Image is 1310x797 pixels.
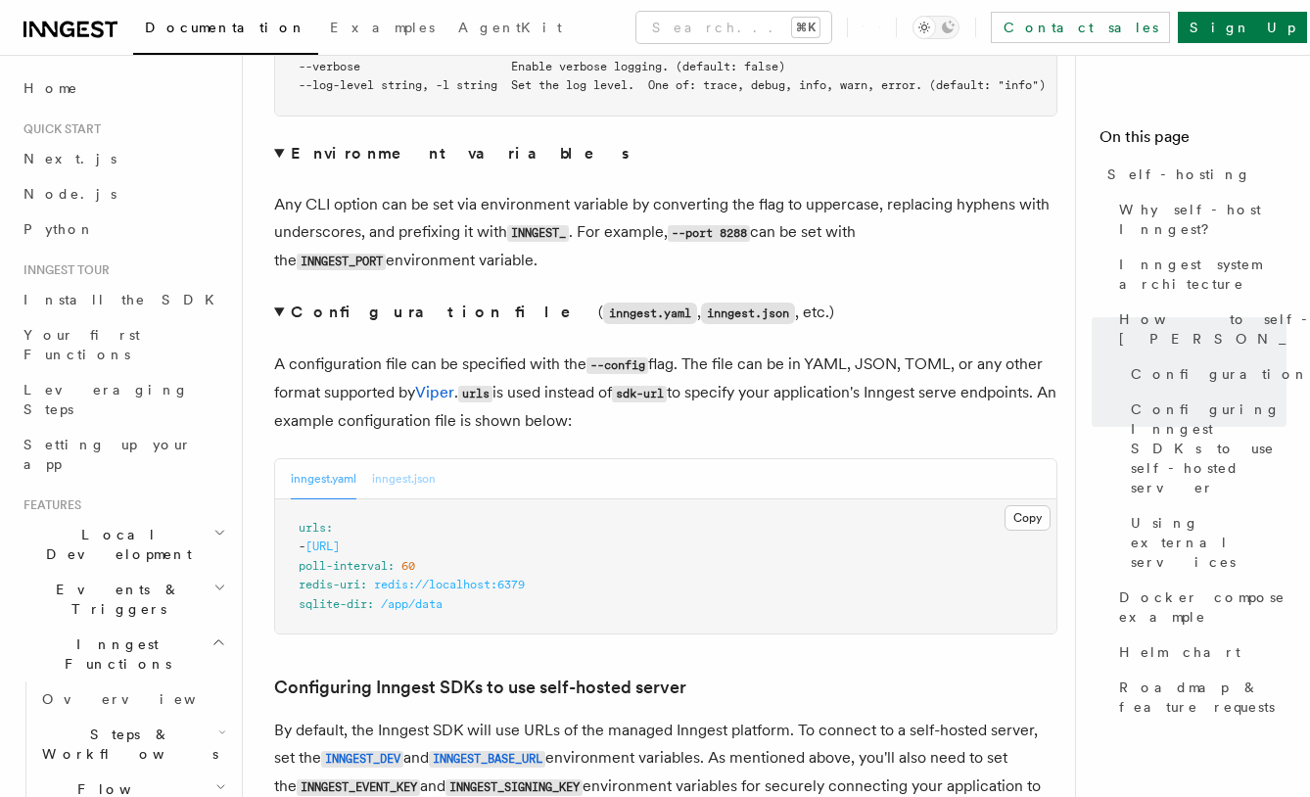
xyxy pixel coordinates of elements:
[274,191,1057,275] p: Any CLI option can be set via environment variable by converting the flag to uppercase, replacing...
[1131,364,1309,384] span: Configuration
[291,303,598,321] strong: Configuration file
[415,383,454,401] a: Viper
[360,578,367,591] span: :
[16,517,230,572] button: Local Development
[299,597,367,611] span: sqlite-dir
[297,779,420,796] code: INNGEST_EVENT_KEY
[458,386,492,402] code: urls
[367,597,374,611] span: :
[16,176,230,211] a: Node.js
[23,437,192,472] span: Setting up your app
[1119,255,1287,294] span: Inngest system architecture
[1119,587,1287,627] span: Docker compose example
[299,521,326,535] span: urls
[299,539,305,553] span: -
[1111,302,1287,356] a: How to self-host [PERSON_NAME]
[1107,164,1251,184] span: Self-hosting
[16,427,230,482] a: Setting up your app
[321,748,403,767] a: INNGEST_DEV
[1119,200,1287,239] span: Why self-host Inngest?
[991,12,1170,43] a: Contact sales
[16,262,110,278] span: Inngest tour
[299,559,388,573] span: poll-interval
[274,140,1057,167] summary: Environment variables
[16,141,230,176] a: Next.js
[16,70,230,106] a: Home
[16,211,230,247] a: Python
[401,559,415,573] span: 60
[16,121,101,137] span: Quick start
[299,78,1046,92] span: --log-level string, -l string Set the log level. One of: trace, debug, info, warn, error. (defaul...
[446,6,574,53] a: AgentKit
[34,717,230,772] button: Steps & Workflows
[42,691,244,707] span: Overview
[668,225,750,242] code: --port 8288
[23,292,226,307] span: Install the SDK
[321,751,403,768] code: INNGEST_DEV
[23,221,95,237] span: Python
[612,386,667,402] code: sdk-url
[1111,670,1287,725] a: Roadmap & feature requests
[1131,513,1287,572] span: Using external services
[381,597,443,611] span: /app/data
[16,627,230,681] button: Inngest Functions
[1111,247,1287,302] a: Inngest system architecture
[1111,634,1287,670] a: Helm chart
[458,20,562,35] span: AgentKit
[16,317,230,372] a: Your first Functions
[507,225,569,242] code: INNGEST_
[1131,399,1287,497] span: Configuring Inngest SDKs to use self-hosted server
[1178,12,1307,43] a: Sign Up
[1099,125,1287,157] h4: On this page
[429,751,545,768] code: INNGEST_BASE_URL
[299,578,360,591] span: redis-uri
[792,18,819,37] kbd: ⌘K
[1119,678,1287,717] span: Roadmap & feature requests
[372,459,436,499] button: inngest.json
[34,681,230,717] a: Overview
[16,572,230,627] button: Events & Triggers
[701,303,795,324] code: inngest.json
[1123,392,1287,505] a: Configuring Inngest SDKs to use self-hosted server
[145,20,306,35] span: Documentation
[1111,580,1287,634] a: Docker compose example
[388,559,395,573] span: :
[23,186,117,202] span: Node.js
[16,580,213,619] span: Events & Triggers
[274,351,1057,435] p: A configuration file can be specified with the flag. The file can be in YAML, JSON, TOML, or any ...
[1099,157,1287,192] a: Self-hosting
[374,578,525,591] span: redis://localhost:6379
[291,144,632,163] strong: Environment variables
[16,525,213,564] span: Local Development
[16,634,211,674] span: Inngest Functions
[1123,356,1287,392] a: Configuration
[586,357,648,374] code: --config
[34,725,218,764] span: Steps & Workflows
[291,459,356,499] button: inngest.yaml
[23,327,140,362] span: Your first Functions
[636,12,831,43] button: Search...⌘K
[1005,505,1051,531] button: Copy
[1123,505,1287,580] a: Using external services
[297,254,386,270] code: INNGEST_PORT
[912,16,959,39] button: Toggle dark mode
[318,6,446,53] a: Examples
[305,539,340,553] span: [URL]
[133,6,318,55] a: Documentation
[445,779,583,796] code: INNGEST_SIGNING_KEY
[23,382,189,417] span: Leveraging Steps
[16,497,81,513] span: Features
[16,372,230,427] a: Leveraging Steps
[330,20,435,35] span: Examples
[603,303,697,324] code: inngest.yaml
[1119,642,1240,662] span: Helm chart
[299,60,785,73] span: --verbose Enable verbose logging. (default: false)
[274,674,686,701] a: Configuring Inngest SDKs to use self-hosted server
[326,521,333,535] span: :
[23,78,78,98] span: Home
[429,748,545,767] a: INNGEST_BASE_URL
[16,282,230,317] a: Install the SDK
[1111,192,1287,247] a: Why self-host Inngest?
[274,299,1057,327] summary: Configuration file(inngest.yaml,inngest.json, etc.)
[23,151,117,166] span: Next.js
